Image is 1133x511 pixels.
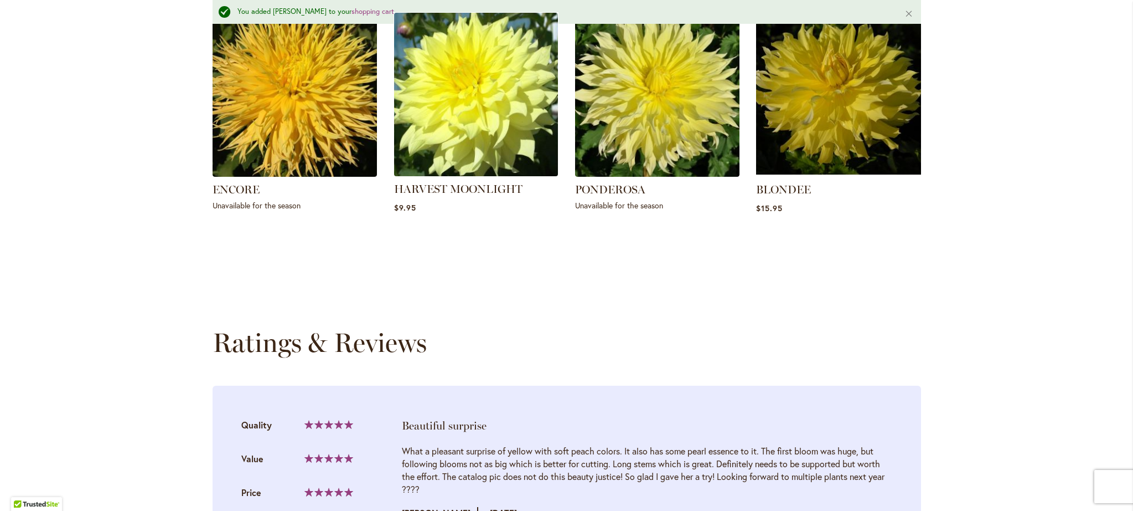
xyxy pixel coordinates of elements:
[213,200,377,211] p: Unavailable for the season
[304,454,353,463] div: 100%
[213,326,427,359] strong: Ratings & Reviews
[390,8,562,180] img: Harvest Moonlight
[756,203,783,213] span: $15.95
[756,183,811,196] a: BLONDEE
[575,183,645,196] a: PONDEROSA
[756,168,921,179] a: Blondee
[575,12,740,177] img: Ponderosa
[394,168,558,178] a: Harvest Moonlight
[213,168,377,179] a: ENCORE
[402,418,892,433] div: Beautiful surprise
[351,7,394,16] a: shopping cart
[213,183,260,196] a: ENCORE
[8,472,39,503] iframe: Launch Accessibility Center
[241,453,263,464] span: Value
[756,12,921,177] img: Blondee
[304,488,353,497] div: 100%
[241,487,261,498] span: Price
[394,202,416,213] span: $9.95
[304,420,353,429] div: 100%
[575,200,740,211] p: Unavailable for the season
[575,168,740,179] a: Ponderosa
[402,444,892,495] div: What a pleasant surprise of yellow with soft peach colors. It also has some pearl essence to it. ...
[237,7,888,17] div: You added [PERSON_NAME] to your .
[213,12,377,177] img: ENCORE
[394,182,522,196] a: HARVEST MOONLIGHT
[241,419,272,431] span: Quality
